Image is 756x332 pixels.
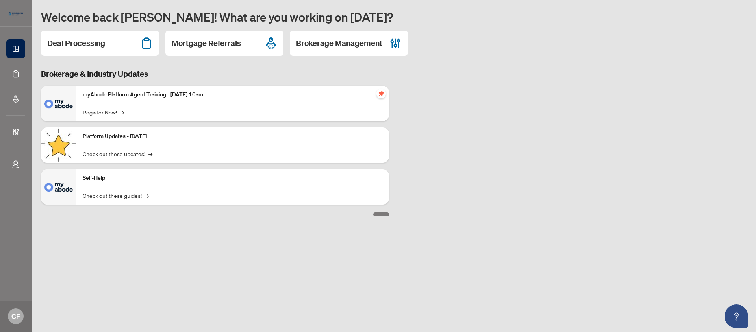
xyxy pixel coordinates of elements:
[11,311,20,322] span: CF
[41,169,76,205] img: Self-Help
[12,160,20,168] span: user-switch
[376,89,386,98] span: pushpin
[296,38,382,49] h2: Brokerage Management
[83,149,152,158] a: Check out these updates!→
[83,90,383,99] p: myAbode Platform Agent Training - [DATE] 10am
[83,174,383,183] p: Self-Help
[724,304,748,328] button: Open asap
[145,191,149,200] span: →
[83,108,124,116] a: Register Now!→
[41,127,76,163] img: Platform Updates - September 16, 2025
[41,86,76,121] img: myAbode Platform Agent Training - October 1, 2025 @ 10am
[47,38,105,49] h2: Deal Processing
[83,132,383,141] p: Platform Updates - [DATE]
[148,149,152,158] span: →
[83,191,149,200] a: Check out these guides!→
[6,10,25,18] img: logo
[120,108,124,116] span: →
[41,68,389,79] h3: Brokerage & Industry Updates
[41,9,747,24] h1: Welcome back [PERSON_NAME]! What are you working on [DATE]?
[172,38,241,49] h2: Mortgage Referrals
